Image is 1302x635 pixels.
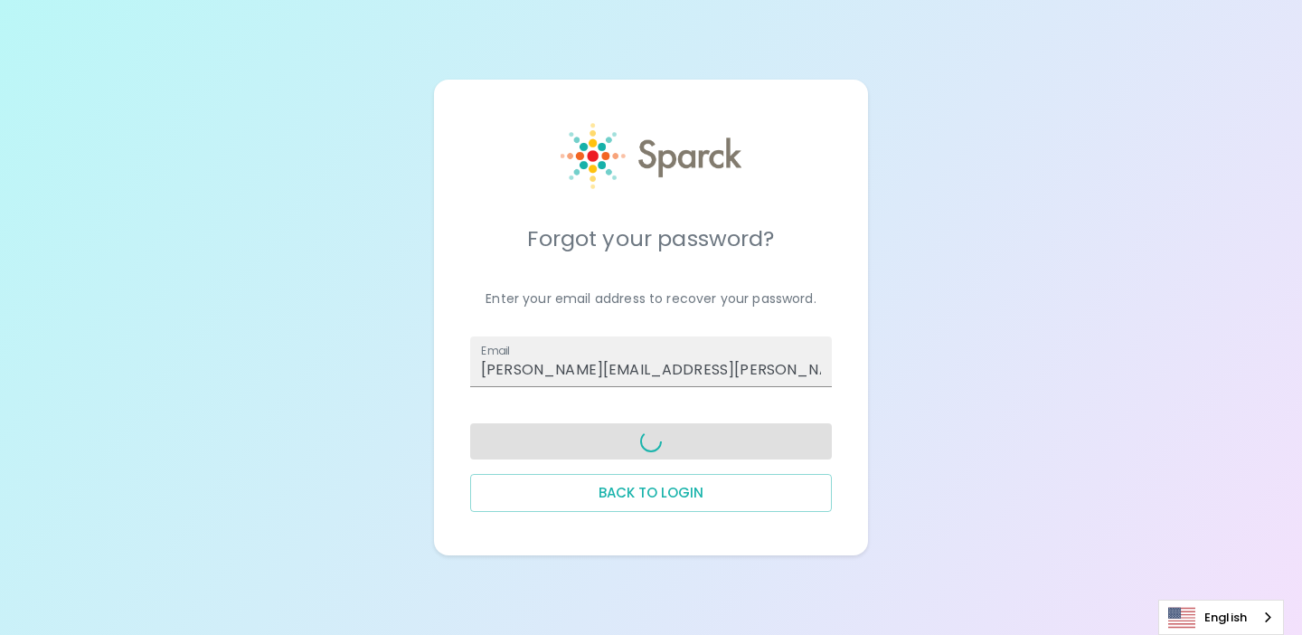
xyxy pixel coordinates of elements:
button: Back to login [470,474,832,512]
p: Enter your email address to recover your password. [470,289,832,308]
label: Email [481,343,510,358]
a: English [1159,601,1283,634]
img: Sparck logo [561,123,741,189]
aside: Language selected: English [1158,600,1284,635]
div: Language [1158,600,1284,635]
h5: Forgot your password? [470,224,832,253]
